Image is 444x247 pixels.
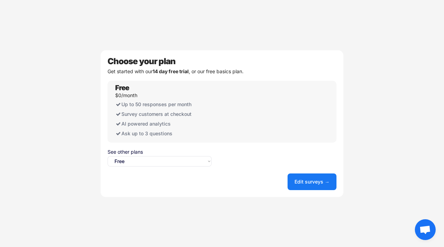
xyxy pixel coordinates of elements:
[108,69,336,74] div: Get started with our , or our free basics plan.
[115,119,211,129] div: AI powered analytics
[115,129,211,138] div: Ask up to 3 questions
[115,93,137,98] div: $0/month
[153,68,189,74] strong: 14 day free trial
[115,84,129,91] div: Free
[108,150,212,154] div: See other plans
[415,219,436,240] a: Open chat
[108,57,336,66] div: Choose your plan
[115,109,211,119] div: Survey customers at checkout
[288,173,336,190] button: Edit surveys →
[115,100,211,109] div: Up to 50 responses per month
